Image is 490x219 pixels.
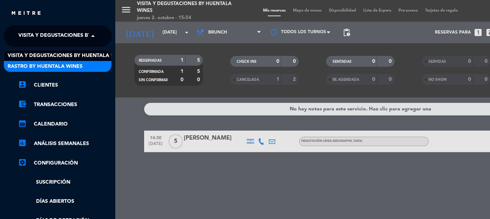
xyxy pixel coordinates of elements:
[18,197,112,206] a: Días abiertos
[18,100,112,109] a: account_balance_walletTransacciones
[18,119,27,128] i: calendar_month
[8,62,83,71] span: Rastro by Huentala Wines
[18,81,112,89] a: account_boxClientes
[18,120,112,128] a: calendar_monthCalendario
[18,100,27,108] i: account_balance_wallet
[8,52,127,60] span: Visita y Degustaciones by Huentala Wines
[18,139,112,148] a: assessmentANÁLISIS SEMANALES
[11,11,41,16] img: MEITRE
[18,158,27,167] i: settings_applications
[18,29,138,44] span: Visita y Degustaciones by Huentala Wines
[18,80,27,89] i: account_box
[18,159,112,167] a: Configuración
[18,139,27,147] i: assessment
[18,178,112,187] a: Suscripción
